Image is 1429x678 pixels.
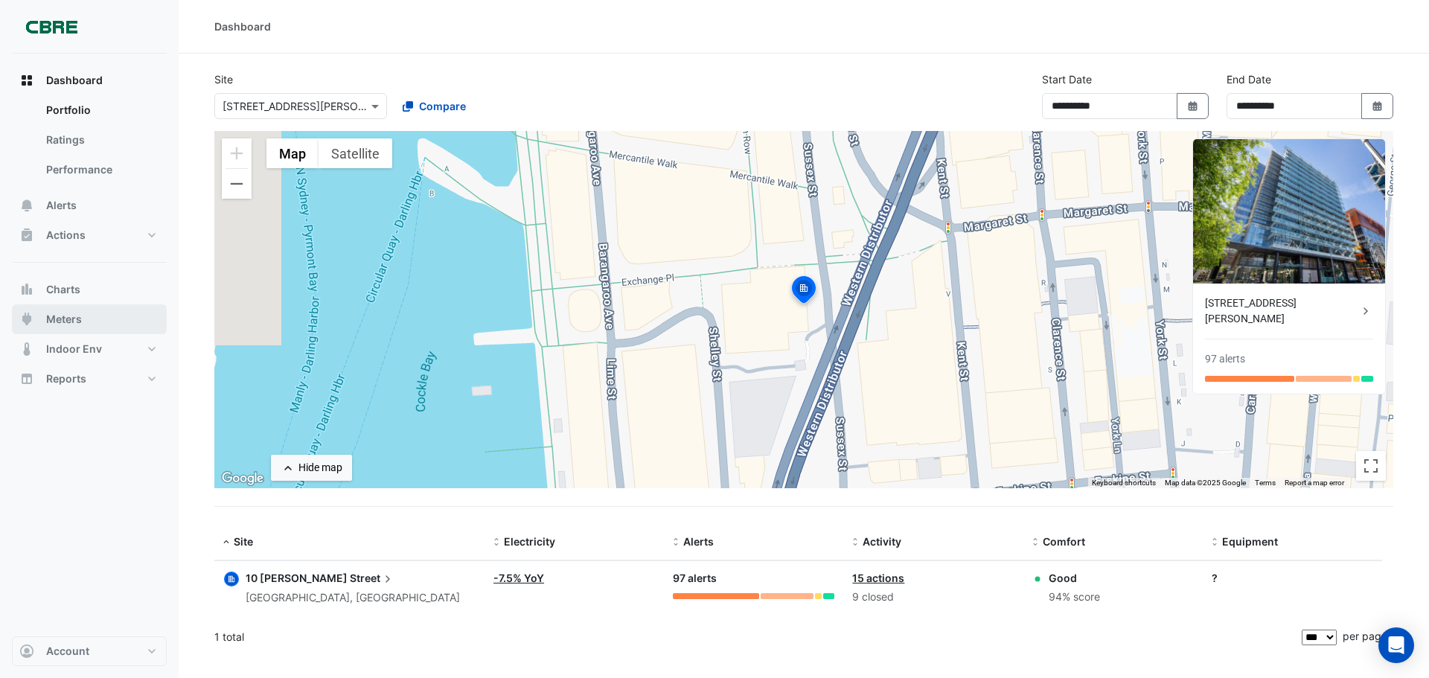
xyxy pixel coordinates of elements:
[683,535,714,548] span: Alerts
[12,334,167,364] button: Indoor Env
[46,282,80,297] span: Charts
[19,73,34,88] app-icon: Dashboard
[1227,71,1271,87] label: End Date
[504,535,555,548] span: Electricity
[1193,139,1385,284] img: 10 Shelley Street
[1049,570,1100,586] div: Good
[222,169,252,199] button: Zoom out
[12,191,167,220] button: Alerts
[218,469,267,488] img: Google
[46,312,82,327] span: Meters
[34,95,167,125] a: Portfolio
[271,455,352,481] button: Hide map
[1205,295,1358,327] div: [STREET_ADDRESS][PERSON_NAME]
[319,138,392,168] button: Show satellite imagery
[863,535,901,548] span: Activity
[18,12,85,42] img: Company Logo
[1371,100,1384,112] fa-icon: Select Date
[1343,630,1387,642] span: per page
[19,198,34,213] app-icon: Alerts
[266,138,319,168] button: Show street map
[298,460,342,476] div: Hide map
[419,98,466,114] span: Compare
[852,572,904,584] a: 15 actions
[218,469,267,488] a: Open this area in Google Maps (opens a new window)
[1212,570,1373,586] div: ?
[214,19,271,34] div: Dashboard
[1255,479,1276,487] a: Terms (opens in new tab)
[46,73,103,88] span: Dashboard
[12,275,167,304] button: Charts
[46,644,89,659] span: Account
[1378,627,1414,663] div: Open Intercom Messenger
[19,371,34,386] app-icon: Reports
[1049,589,1100,606] div: 94% score
[19,282,34,297] app-icon: Charts
[493,572,544,584] a: -7.5% YoY
[234,535,253,548] span: Site
[1042,71,1092,87] label: Start Date
[1165,479,1246,487] span: Map data ©2025 Google
[214,71,233,87] label: Site
[222,138,252,168] button: Zoom in
[46,198,77,213] span: Alerts
[12,636,167,666] button: Account
[673,570,834,587] div: 97 alerts
[1205,351,1245,367] div: 97 alerts
[1186,100,1200,112] fa-icon: Select Date
[12,65,167,95] button: Dashboard
[1043,535,1085,548] span: Comfort
[350,570,395,586] span: Street
[1356,451,1386,481] button: Toggle fullscreen view
[12,95,167,191] div: Dashboard
[34,125,167,155] a: Ratings
[19,342,34,356] app-icon: Indoor Env
[46,371,86,386] span: Reports
[1092,478,1156,488] button: Keyboard shortcuts
[19,228,34,243] app-icon: Actions
[12,220,167,250] button: Actions
[12,304,167,334] button: Meters
[787,274,820,310] img: site-pin-selected.svg
[12,364,167,394] button: Reports
[246,572,348,584] span: 10 [PERSON_NAME]
[1222,535,1278,548] span: Equipment
[46,342,102,356] span: Indoor Env
[46,228,86,243] span: Actions
[1285,479,1344,487] a: Report a map error
[214,618,1299,656] div: 1 total
[19,312,34,327] app-icon: Meters
[34,155,167,185] a: Performance
[246,589,460,607] div: [GEOGRAPHIC_DATA], [GEOGRAPHIC_DATA]
[852,589,1014,606] div: 9 closed
[393,93,476,119] button: Compare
